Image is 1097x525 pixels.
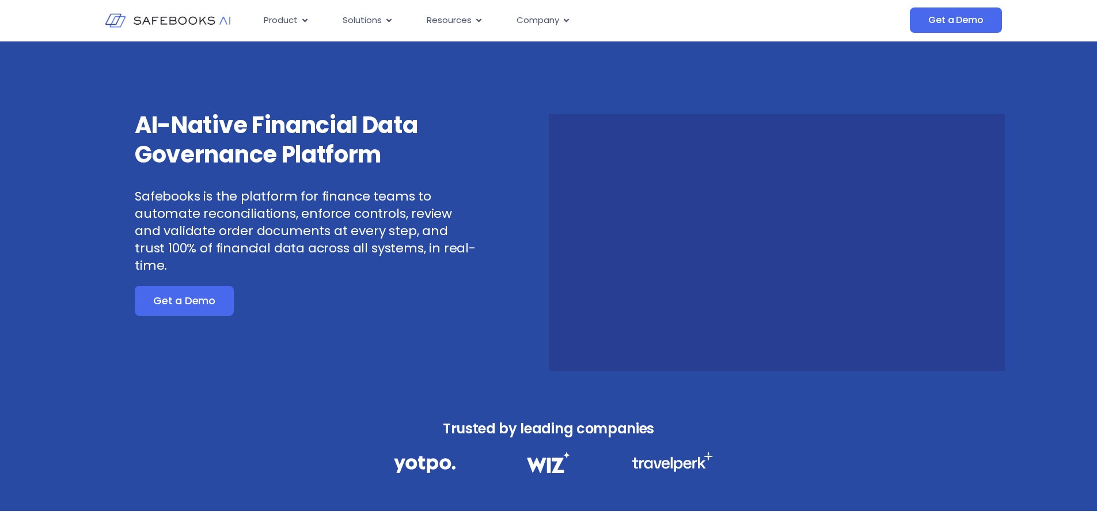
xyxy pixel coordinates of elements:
[264,14,298,27] span: Product
[255,9,795,32] div: Menu Toggle
[632,452,713,472] img: Financial Data Governance 3
[521,452,575,473] img: Financial Data Governance 2
[153,295,215,307] span: Get a Demo
[910,7,1001,33] a: Get a Demo
[928,14,983,26] span: Get a Demo
[135,188,477,274] p: Safebooks is the platform for finance teams to automate reconciliations, enforce controls, review...
[394,452,455,477] img: Financial Data Governance 1
[135,286,234,316] a: Get a Demo
[255,9,795,32] nav: Menu
[427,14,472,27] span: Resources
[369,417,729,440] h3: Trusted by leading companies
[517,14,559,27] span: Company
[135,111,477,169] h3: AI-Native Financial Data Governance Platform
[343,14,382,27] span: Solutions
